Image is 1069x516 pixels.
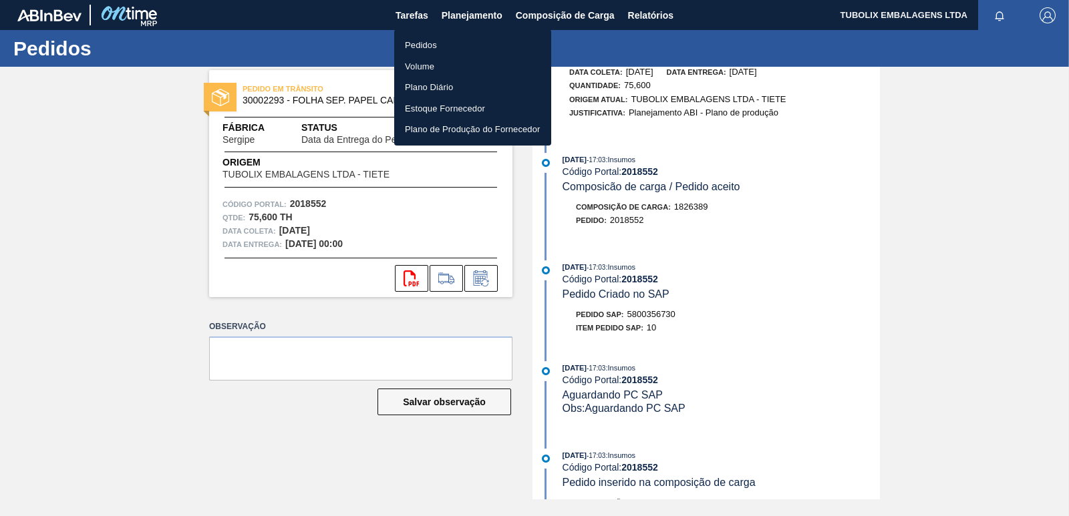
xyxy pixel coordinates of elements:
[394,77,551,98] a: Plano Diário
[394,56,551,77] a: Volume
[394,98,551,119] a: Estoque Fornecedor
[394,35,551,56] a: Pedidos
[394,119,551,140] a: Plano de Produção do Fornecedor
